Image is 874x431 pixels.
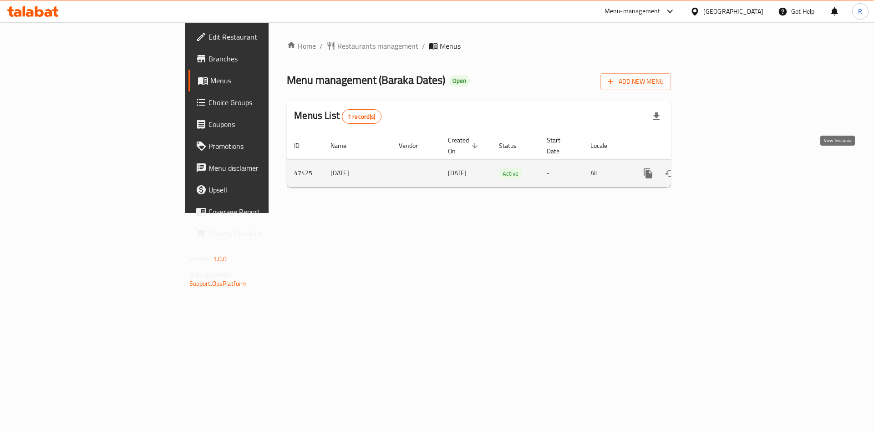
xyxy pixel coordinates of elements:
[208,141,324,152] span: Promotions
[213,253,227,265] span: 1.0.0
[208,53,324,64] span: Branches
[208,162,324,173] span: Menu disclaimer
[449,76,470,86] div: Open
[208,206,324,217] span: Coverage Report
[188,113,331,135] a: Coupons
[326,41,418,51] a: Restaurants management
[645,106,667,127] div: Export file
[287,132,732,188] table: enhanced table
[342,109,381,124] div: Total records count
[449,77,470,85] span: Open
[188,91,331,113] a: Choice Groups
[659,162,681,184] button: Change Status
[399,140,430,151] span: Vendor
[605,6,661,17] div: Menu-management
[188,135,331,157] a: Promotions
[590,140,619,151] span: Locale
[858,6,862,16] span: R
[208,97,324,108] span: Choice Groups
[294,140,311,151] span: ID
[287,70,445,90] span: Menu management ( Baraka Dates )
[208,119,324,130] span: Coupons
[342,112,381,121] span: 1 record(s)
[294,109,381,124] h2: Menus List
[440,41,461,51] span: Menus
[637,162,659,184] button: more
[337,41,418,51] span: Restaurants management
[189,278,247,289] a: Support.OpsPlatform
[448,135,481,157] span: Created On
[583,159,630,187] td: All
[499,140,528,151] span: Status
[330,140,358,151] span: Name
[608,76,664,87] span: Add New Menu
[188,70,331,91] a: Menus
[630,132,732,160] th: Actions
[188,179,331,201] a: Upsell
[703,6,763,16] div: [GEOGRAPHIC_DATA]
[188,157,331,179] a: Menu disclaimer
[188,26,331,48] a: Edit Restaurant
[189,253,212,265] span: Version:
[323,159,391,187] td: [DATE]
[208,228,324,239] span: Grocery Checklist
[422,41,425,51] li: /
[208,31,324,42] span: Edit Restaurant
[287,41,671,51] nav: breadcrumb
[547,135,572,157] span: Start Date
[499,168,522,179] span: Active
[448,167,467,179] span: [DATE]
[189,269,231,280] span: Get support on:
[600,73,671,90] button: Add New Menu
[210,75,324,86] span: Menus
[188,48,331,70] a: Branches
[208,184,324,195] span: Upsell
[188,201,331,223] a: Coverage Report
[539,159,583,187] td: -
[188,223,331,244] a: Grocery Checklist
